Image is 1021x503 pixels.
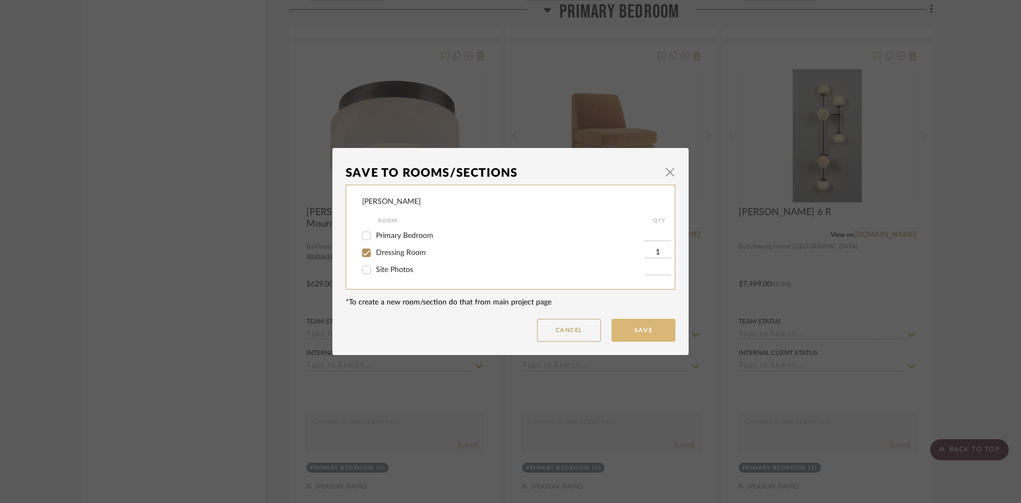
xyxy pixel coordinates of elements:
[537,319,601,342] button: Cancel
[346,297,675,308] div: *To create a new room/section do that from main project page
[659,161,681,183] button: Close
[362,196,421,208] div: [PERSON_NAME]
[376,232,433,240] span: Primary Bedroom
[378,215,645,227] div: Room
[376,266,413,274] span: Site Photos
[645,215,674,227] div: QTY
[346,161,659,185] div: Save To Rooms/Sections
[346,161,675,185] dialog-header: Save To Rooms/Sections
[376,249,426,257] span: Dressing Room
[612,319,675,342] button: Save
